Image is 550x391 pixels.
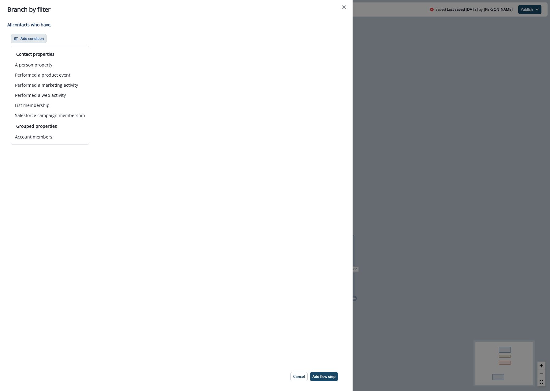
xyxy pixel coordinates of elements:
[11,132,89,142] button: Account members
[11,90,89,100] button: Performed a web activity
[290,372,308,381] button: Cancel
[11,70,89,80] button: Performed a product event
[11,110,89,120] button: Salesforce campaign membership
[11,80,89,90] button: Performed a marketing activity
[7,5,345,14] div: Branch by filter
[16,123,84,129] p: Grouped properties
[293,374,305,379] p: Cancel
[11,60,89,70] button: A person property
[16,51,84,57] p: Contact properties
[310,372,338,381] button: Add flow step
[7,21,342,28] p: All contact s who have,
[339,2,349,12] button: Close
[11,100,89,110] button: List membership
[11,34,47,43] button: Add condition
[312,374,335,379] p: Add flow step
